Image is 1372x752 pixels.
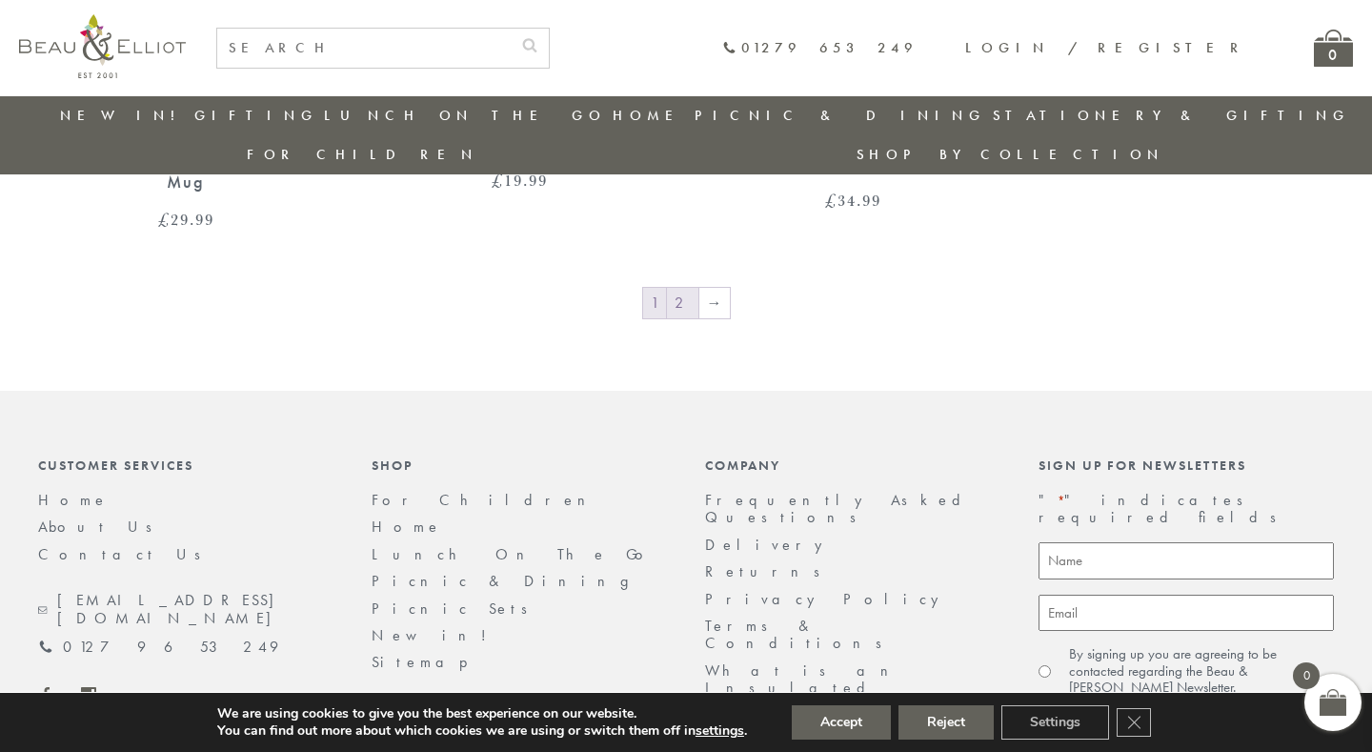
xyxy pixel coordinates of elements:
[696,722,744,740] button: settings
[372,517,442,537] a: Home
[372,457,667,473] div: Shop
[705,535,833,555] a: Delivery
[1039,595,1334,632] input: Email
[372,599,540,619] a: Picnic Sets
[993,106,1350,125] a: Stationery & Gifting
[1001,705,1109,740] button: Settings
[158,208,214,231] bdi: 29.99
[38,490,109,510] a: Home
[705,457,1000,473] div: Company
[1039,492,1334,527] p: " " indicates required fields
[38,457,333,473] div: Customer Services
[217,29,511,68] input: SEARCH
[372,490,600,510] a: For Children
[194,106,318,125] a: Gifting
[38,544,213,564] a: Contact Us
[705,661,912,716] a: What is an Insulated Lunch bag?
[1117,708,1151,737] button: Close GDPR Cookie Banner
[372,652,494,672] a: Sitemap
[1039,542,1334,579] input: Name
[492,169,548,192] bdi: 19.99
[613,106,689,125] a: Home
[667,288,698,318] a: Page 2
[898,705,994,740] button: Reject
[699,288,730,318] a: →
[38,592,333,627] a: [EMAIL_ADDRESS][DOMAIN_NAME]
[825,189,837,212] span: £
[705,490,973,527] a: Frequently Asked Questions
[372,571,648,591] a: Picnic & Dining
[705,616,895,653] a: Terms & Conditions
[19,14,186,78] img: logo
[1039,457,1334,473] div: Sign up for newsletters
[38,286,1334,324] nav: Product Pagination
[372,544,655,564] a: Lunch On The Go
[643,288,666,318] span: Page 1
[792,705,891,740] button: Accept
[158,208,171,231] span: £
[71,112,300,192] div: [PERSON_NAME] Heart Convertible Insulated Lunch Bag and Travel Mug
[1314,30,1353,67] a: 0
[247,145,478,164] a: For Children
[217,722,747,740] p: You can find out more about which cookies we are using or switch them off in .
[1069,646,1334,696] label: By signing up you are agreeing to be contacted regarding the Beau & [PERSON_NAME] Newsletter.
[372,625,500,645] a: New in!
[705,561,833,581] a: Returns
[695,106,986,125] a: Picnic & Dining
[705,589,949,609] a: Privacy Policy
[324,106,606,125] a: Lunch On The Go
[965,38,1247,57] a: Login / Register
[857,145,1164,164] a: Shop by collection
[1293,662,1320,689] span: 0
[722,40,918,56] a: 01279 653 249
[38,517,165,537] a: About Us
[38,639,278,656] a: 01279 653 249
[825,189,881,212] bdi: 34.99
[60,106,188,125] a: New in!
[217,705,747,722] p: We are using cookies to give you the best experience on our website.
[492,169,504,192] span: £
